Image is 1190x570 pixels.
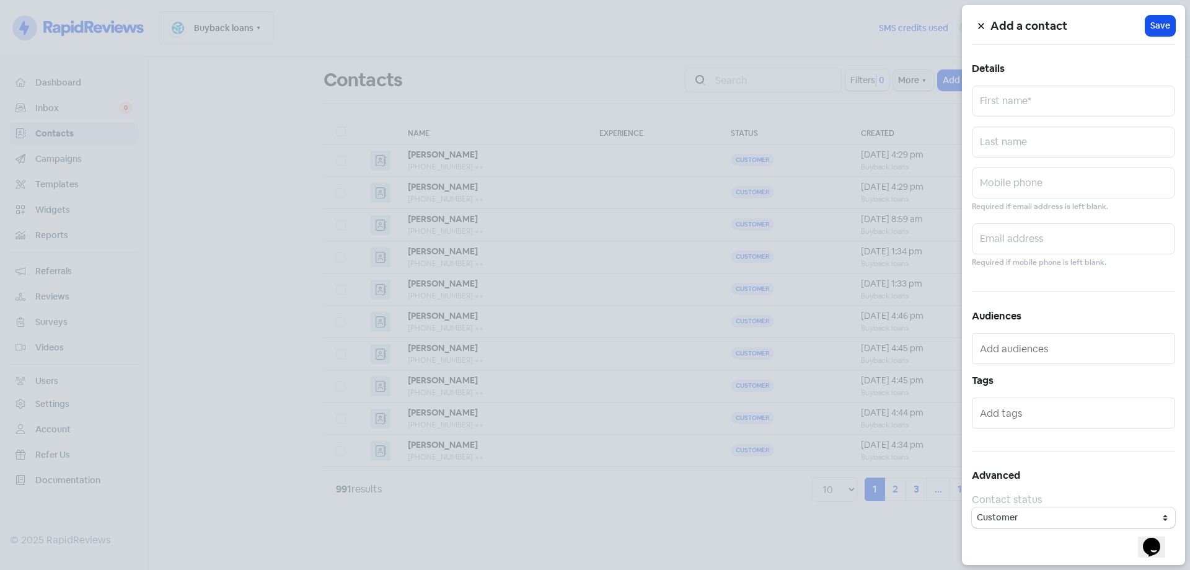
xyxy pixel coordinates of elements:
h5: Audiences [972,307,1175,326]
h5: Tags [972,372,1175,390]
input: Last name [972,127,1175,158]
input: Email address [972,223,1175,254]
input: Add audiences [980,339,1170,358]
h5: Advanced [972,466,1175,485]
small: Required if mobile phone is left blank. [972,257,1106,269]
h5: Details [972,60,1175,78]
button: Save [1145,16,1175,36]
span: Save [1150,19,1170,32]
iframe: chat widget [1138,520,1178,558]
input: First name [972,86,1175,117]
input: Mobile phone [972,167,1175,198]
h5: Add a contact [990,17,1145,35]
div: Contact status [972,492,1175,507]
input: Add tags [980,403,1170,423]
small: Required if email address is left blank. [972,201,1108,213]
